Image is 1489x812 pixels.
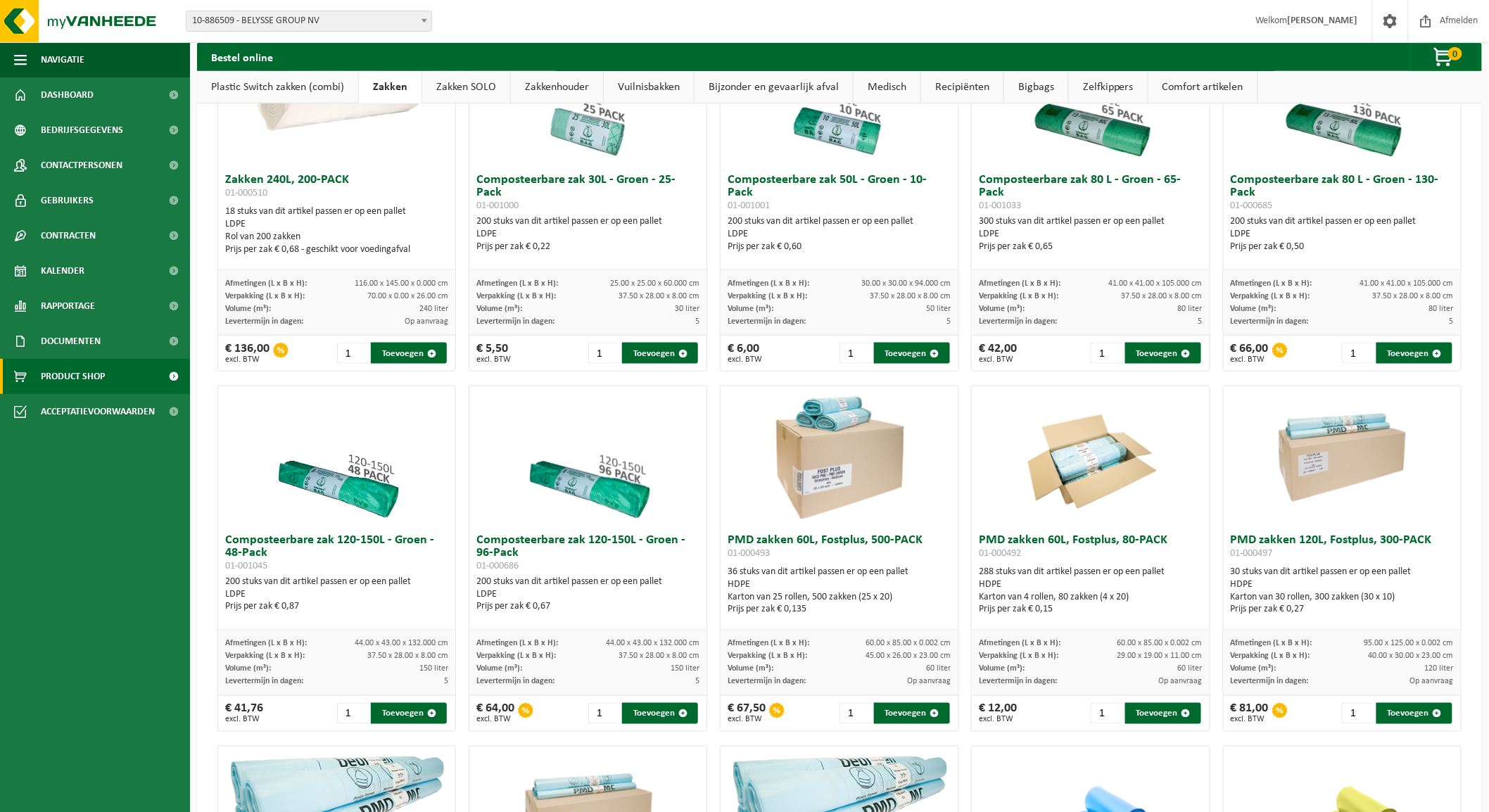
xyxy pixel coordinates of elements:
span: 10-886509 - BELYSSE GROUP NV [186,11,431,31]
input: 1 [839,703,873,724]
span: Afmetingen (L x B x H): [1231,279,1312,288]
div: LDPE [225,588,448,601]
span: excl. BTW [728,716,766,724]
h2: Bestel online [197,43,287,70]
span: Verpakking (L x B x H): [225,652,305,661]
span: Volume (m³): [728,305,773,313]
button: Toevoegen [1125,703,1201,724]
div: 18 stuks van dit artikel passen er op een pallet [225,205,448,256]
h3: Composteerbare zak 120-150L - Groen - 96-Pack [476,534,699,572]
div: Prijs per zak € 0,50 [1231,241,1454,253]
span: Bedrijfsgegevens [41,113,123,148]
input: 1 [1342,703,1375,724]
span: 37.50 x 28.00 x 8.00 cm [619,292,699,300]
span: Levertermijn in dagen: [476,317,555,326]
span: Volume (m³): [225,665,271,673]
span: 01-001045 [225,561,267,571]
img: 01-000497 [1272,386,1412,527]
div: 300 stuks van dit artikel passen er op een pallet [979,215,1202,253]
span: 37.50 x 28.00 x 8.00 cm [870,292,951,300]
span: 10-886509 - BELYSSE GROUP NV [186,11,432,32]
h3: Composteerbare zak 30L - Groen - 25-Pack [476,174,699,212]
div: LDPE [225,218,448,231]
span: excl. BTW [728,355,762,364]
span: Volume (m³): [1231,665,1276,673]
div: LDPE [979,228,1202,241]
input: 1 [1091,343,1124,364]
span: 41.00 x 41.00 x 105.000 cm [1109,279,1203,288]
a: Zakkenhouder [511,71,603,103]
span: 120 liter [1425,665,1454,673]
span: 95.00 x 125.00 x 0.002 cm [1364,640,1454,648]
div: 288 stuks van dit artikel passen er op een pallet [979,566,1202,616]
span: Afmetingen (L x B x H): [979,640,1060,648]
span: Afmetingen (L x B x H): [728,279,809,288]
a: Recipiënten [921,71,1003,103]
img: 01-001045 [267,386,407,527]
button: Toevoegen [622,703,698,724]
span: 5 [695,678,699,686]
h3: Composteerbare zak 80 L - Groen - 130-Pack [1231,174,1454,212]
h3: Composteerbare zak 120-150L - Groen - 48-Pack [225,534,448,572]
a: Zakken SOLO [422,71,510,103]
span: Verpakking (L x B x H): [476,652,556,661]
span: Levertermijn in dagen: [979,678,1057,686]
span: 5 [947,317,951,326]
button: Toevoegen [874,703,950,724]
span: 01-000497 [1231,548,1273,559]
a: Zakken [359,71,422,103]
span: 01-001001 [728,201,770,211]
span: excl. BTW [476,355,511,364]
a: Vuilnisbakken [604,71,694,103]
span: Levertermijn in dagen: [728,317,806,326]
span: Verpakking (L x B x H): [979,652,1058,661]
span: Kalender [41,253,84,288]
span: 5 [1198,317,1203,326]
span: 37.50 x 28.00 x 8.00 cm [619,652,699,661]
div: 36 stuks van dit artikel passen er op een pallet [728,566,951,616]
span: 5 [444,678,448,686]
span: Gebruikers [41,183,94,218]
div: LDPE [476,228,699,241]
a: Comfort artikelen [1148,71,1257,103]
span: 37.50 x 28.00 x 8.00 cm [1373,292,1454,300]
div: € 12,00 [979,703,1017,724]
div: € 64,00 [476,703,514,724]
span: Op aanvraag [908,678,951,686]
span: Levertermijn in dagen: [1231,678,1309,686]
span: 45.00 x 26.00 x 23.00 cm [866,652,951,661]
span: excl. BTW [979,716,1017,724]
div: Prijs per zak € 0,15 [979,604,1202,616]
span: Navigatie [41,42,84,77]
span: 70.00 x 0.00 x 26.00 cm [367,292,448,300]
div: LDPE [476,588,699,601]
span: excl. BTW [1231,716,1269,724]
span: Levertermijn in dagen: [1231,317,1309,326]
span: 01-000492 [979,548,1021,559]
div: Prijs per zak € 0,60 [728,241,951,253]
span: 37.50 x 28.00 x 8.00 cm [1122,292,1203,300]
strong: [PERSON_NAME] [1288,15,1358,26]
span: 25.00 x 25.00 x 60.000 cm [610,279,699,288]
button: Toevoegen [622,343,698,364]
span: 29.00 x 19.00 x 11.00 cm [1117,652,1203,661]
h3: PMD zakken 120L, Fostplus, 300-PACK [1231,534,1454,562]
input: 1 [337,343,370,364]
div: LDPE [728,228,951,241]
span: 44.00 x 43.00 x 132.000 cm [355,640,448,648]
span: 116.00 x 145.00 x 0.000 cm [355,279,448,288]
span: Volume (m³): [728,665,773,673]
span: Op aanvraag [1410,678,1454,686]
div: 200 stuks van dit artikel passen er op een pallet [1231,215,1454,253]
span: Afmetingen (L x B x H): [476,279,558,288]
div: Karton van 30 rollen, 300 zakken (30 x 10) [1231,591,1454,604]
span: Volume (m³): [476,305,522,313]
div: Prijs per zak € 0,135 [728,604,951,616]
span: 01-000510 [225,188,267,198]
span: Levertermijn in dagen: [979,317,1057,326]
button: Toevoegen [874,343,950,364]
span: excl. BTW [225,355,270,364]
div: LDPE [1231,228,1454,241]
span: 80 liter [1429,305,1454,313]
div: Prijs per zak € 0,67 [476,601,699,614]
